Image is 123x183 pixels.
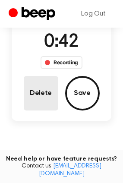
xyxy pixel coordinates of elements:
div: Recording [41,56,82,69]
span: Contact us [5,163,118,178]
a: [EMAIL_ADDRESS][DOMAIN_NAME] [39,163,101,177]
span: 0:42 [44,33,79,51]
button: Delete Audio Record [24,76,58,110]
a: Beep [9,6,57,22]
button: Save Audio Record [65,76,100,110]
a: Log Out [73,3,114,24]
